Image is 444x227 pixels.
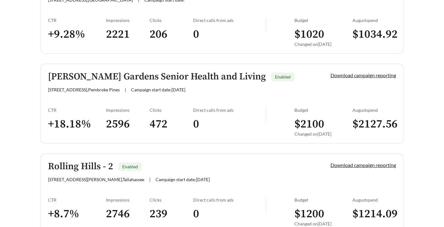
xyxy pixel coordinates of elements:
div: August spend [352,18,396,23]
h3: 2596 [106,117,150,131]
div: Clicks [150,18,193,23]
h3: + 8.7 % [48,207,106,221]
div: Clicks [150,107,193,113]
h3: + 9.28 % [48,27,106,41]
a: Download campaign reporting [330,72,396,78]
h3: 239 [150,207,193,221]
span: [STREET_ADDRESS] , Pembroke Pines [48,87,120,92]
div: Direct calls from ads [193,18,266,23]
h3: 206 [150,27,193,41]
span: | [149,177,151,182]
h3: $ 1214.09 [352,207,396,221]
h3: + 18.18 % [48,117,106,131]
h3: 2746 [106,207,150,221]
div: Direct calls from ads [193,107,266,113]
div: Clicks [150,197,193,203]
h5: Rolling Hills - 2 [48,161,113,172]
h3: $ 2100 [294,117,352,131]
div: Budget [294,197,352,203]
span: Campaign start date: [DATE] [131,87,185,92]
div: Budget [294,18,352,23]
h3: 0 [193,207,266,221]
h3: $ 1200 [294,207,352,221]
div: Impressions [106,107,150,113]
div: Impressions [106,197,150,203]
a: [PERSON_NAME] Gardens Senior Health and LivingEnabled[STREET_ADDRESS],Pembroke Pines|Campaign sta... [40,64,404,143]
h3: 472 [150,117,193,131]
h3: 0 [193,27,266,41]
h3: $ 1034.92 [352,27,396,41]
div: Changed on [DATE] [294,221,352,226]
h3: 2221 [106,27,150,41]
div: CTR [48,107,106,113]
div: August spend [352,197,396,203]
a: Download campaign reporting [330,162,396,168]
div: Changed on [DATE] [294,41,352,47]
div: Direct calls from ads [193,197,266,203]
h3: 0 [193,117,266,131]
span: | [125,87,126,92]
div: Impressions [106,18,150,23]
span: Enabled [122,164,138,169]
span: Enabled [275,74,291,79]
div: Budget [294,107,352,113]
div: Changed on [DATE] [294,131,352,137]
span: Campaign start date: [DATE] [156,177,210,182]
div: CTR [48,18,106,23]
span: [STREET_ADDRESS][PERSON_NAME] , Tallahassee [48,177,144,182]
h3: $ 1020 [294,27,352,41]
div: August spend [352,107,396,113]
h5: [PERSON_NAME] Gardens Senior Health and Living [48,72,266,82]
div: CTR [48,197,106,203]
h3: $ 2127.56 [352,117,396,131]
